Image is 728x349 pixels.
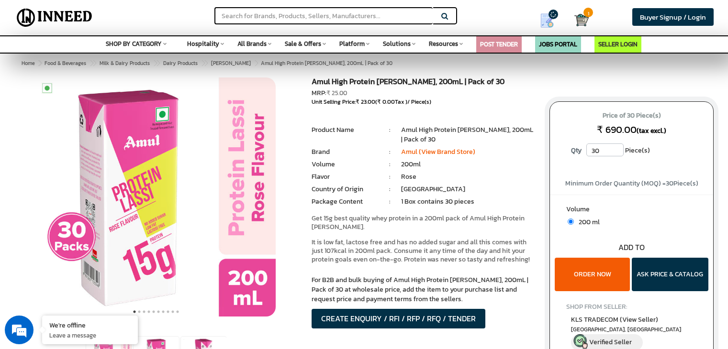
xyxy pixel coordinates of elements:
span: 1 [583,8,593,17]
span: KLS TRADECOM [571,315,658,325]
button: CREATE ENQUIRY / RFI / RFP / RFQ / TENDER [312,309,485,328]
span: Dairy Products [163,59,198,67]
p: Leave a message [49,331,131,339]
div: ADD TO [550,242,713,253]
span: > [38,59,41,67]
button: 9 [170,307,175,316]
img: Cart [574,13,589,27]
button: ORDER NOW [555,258,630,291]
li: [GEOGRAPHIC_DATA] [401,185,535,194]
span: Solutions [383,39,411,48]
button: 8 [166,307,170,316]
a: Buyer Signup / Login [632,8,714,26]
button: 1 [132,307,137,316]
li: : [379,125,401,135]
p: Get 15g best quality whey protein in a 200ml pack of Amul High Protein [PERSON_NAME]. [312,214,535,231]
li: 1 Box contains 30 pieces [401,197,535,207]
span: All Brands [237,39,267,48]
span: Food & Beverages [45,59,86,67]
a: SELLER LOGIN [598,40,638,49]
span: [PERSON_NAME] [211,59,251,67]
a: Amul (View Brand Store) [401,147,475,157]
button: 4 [146,307,151,316]
button: 6 [156,307,161,316]
span: Minimum Order Quantity (MOQ) = Piece(s) [565,178,698,188]
span: 200 ml [574,217,600,227]
a: JOBS PORTAL [539,40,577,49]
a: Food & Beverages [43,57,88,69]
span: Amul High Protein [PERSON_NAME], 200mL | Pack of 30 [43,59,392,67]
button: 5 [151,307,156,316]
div: Unit Selling Price: ( Tax ) [312,98,535,106]
span: 30 [666,178,673,188]
div: MRP: [312,88,535,98]
span: SHOP BY CATEGORY [106,39,162,48]
button: 7 [161,307,166,316]
span: Piece(s) [625,143,650,158]
li: Product Name [312,125,379,135]
img: Inneed.Market [13,6,96,30]
a: POST TENDER [480,40,518,49]
span: Hospitality [187,39,219,48]
li: Country of Origin [312,185,379,194]
span: Verified Seller [589,337,632,347]
img: Show My Quotes [540,13,554,28]
p: It is low fat, lactose free and has no added sugar and all this comes with just 107kcal in 200ml ... [312,238,535,264]
a: my Quotes [527,10,574,32]
li: Rose [401,172,535,182]
button: ASK PRICE & CATALOG [632,258,708,291]
li: Flavor [312,172,379,182]
span: ₹ 23.00 [356,98,375,106]
li: : [379,147,401,157]
span: Milk & Dairy Products [100,59,150,67]
li: : [379,160,401,169]
button: 2 [137,307,142,316]
input: Search for Brands, Products, Sellers, Manufacturers... [214,7,433,24]
img: inneed-verified-seller-icon.png [573,334,588,349]
span: ₹ 690.00 [597,122,637,137]
span: Sale & Offers [285,39,321,48]
button: 10 [175,307,180,316]
h4: SHOP FROM SELLER: [566,303,697,310]
span: > [153,57,158,69]
li: Amul High Protein [PERSON_NAME], 200mL | Pack of 30 [401,125,535,144]
li: Brand [312,147,379,157]
li: : [379,185,401,194]
button: 3 [142,307,146,316]
label: Qty [566,143,586,158]
li: : [379,197,401,207]
li: : [379,172,401,182]
a: Cart 1 [574,10,582,31]
span: Resources [429,39,458,48]
a: [PERSON_NAME] [209,57,253,69]
a: Milk & Dairy Products [98,57,152,69]
label: Volume [566,205,697,217]
span: > [201,57,206,69]
li: Volume [312,160,379,169]
a: Home [20,57,37,69]
span: > [90,57,94,69]
span: Price of 30 Piece(s) [559,108,704,123]
a: Dairy Products [161,57,200,69]
span: East Delhi [571,326,692,334]
span: (tax excl.) [637,126,666,136]
img: Amul High Protein Rose Lassi, 200mL [36,77,276,316]
div: We're offline [49,320,131,329]
span: Platform [339,39,365,48]
p: For B2B and bulk buying of Amul High Protein [PERSON_NAME], 200mL | Pack of 30 at wholesale price... [312,275,535,304]
h1: Amul High Protein [PERSON_NAME], 200mL | Pack of 30 [312,77,535,88]
span: ₹ 25.00 [326,88,347,98]
span: / Piece(s) [407,98,431,106]
span: Buyer Signup / Login [640,11,706,22]
li: 200ml [401,160,535,169]
span: > [254,57,259,69]
span: ₹ 0.00 [377,98,395,106]
li: Package Content [312,197,379,207]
